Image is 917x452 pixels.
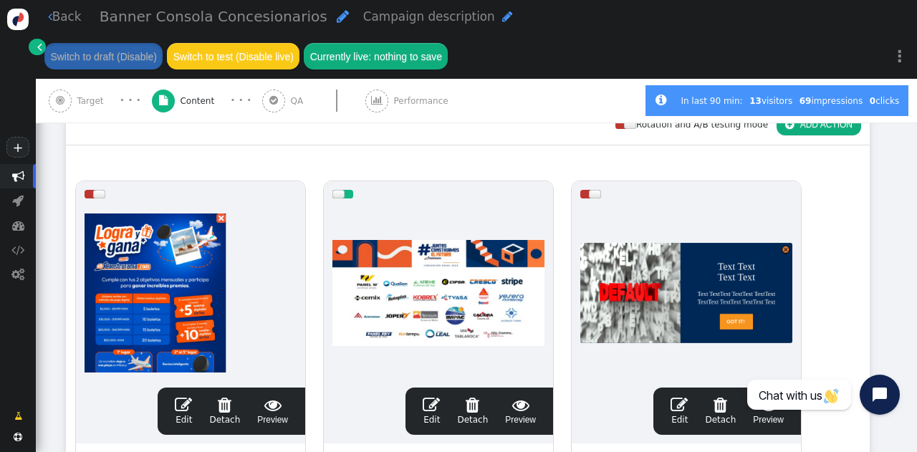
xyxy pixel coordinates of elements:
span:  [457,396,488,413]
span: Preview [505,396,536,426]
span:  [705,396,736,413]
span:  [505,396,536,413]
span:  [175,396,192,413]
a: Preview [257,396,288,426]
span:  [11,244,24,256]
span:  [14,410,22,423]
span:  [371,95,383,105]
span:  [269,95,278,105]
span:  [423,396,440,413]
a: Edit [175,396,192,426]
a: Edit [671,396,688,426]
a: + [6,137,29,158]
span:  [14,433,22,441]
span: Banner Consola Concesionarios [100,8,327,25]
span: Preview [753,396,784,426]
span: Performance [394,95,453,107]
span:  [12,170,24,182]
button: Currently live: nothing to save [304,43,448,69]
span: Content [180,95,219,107]
span: impressions [800,96,863,106]
span:  [12,219,24,231]
span:  [337,9,349,24]
span: Preview [257,396,288,426]
span:  [12,194,24,206]
b: 0 [870,96,875,106]
span: Detach [705,396,736,425]
a: Preview [505,396,536,426]
div: · · · [120,92,141,109]
a: Detach [705,396,736,426]
span:  [37,41,42,54]
a:  Content · · · [152,79,262,122]
a: Back [48,8,82,26]
span:  [671,396,688,413]
div: visitors [746,95,796,107]
b: 69 [800,96,812,106]
img: logo-icon.svg [7,9,29,30]
button: ADD ACTION [777,113,861,135]
div: · · · [231,92,251,109]
a:  Performance [365,79,476,122]
button: Switch to draft (Disable) [44,43,163,69]
button: Switch to test (Disable live) [167,43,299,69]
span: QA [291,95,309,107]
span: Detach [209,396,240,425]
span: clicks [870,96,899,106]
a: Detach [457,396,488,426]
div: Rotation and A/B testing mode [615,118,777,131]
span: Campaign description [363,9,495,24]
span:  [257,396,288,413]
a: ⋮ [883,35,917,77]
a: Edit [423,396,440,426]
span:  [502,11,512,22]
span:  [48,11,52,22]
a:  [6,405,31,427]
span:  [11,268,24,280]
a:  [29,39,46,55]
a:  QA [262,79,365,122]
div: In last 90 min: [681,95,746,107]
span:  [56,95,64,105]
span:  [785,120,794,130]
a:  Target · · · [49,79,152,122]
a: Preview [753,396,784,426]
b: 13 [749,96,762,106]
span:  [209,396,240,413]
span:  [656,94,666,107]
span: Detach [457,396,488,425]
a: Detach [209,396,240,426]
span: Target [77,95,108,107]
span:  [159,95,168,105]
